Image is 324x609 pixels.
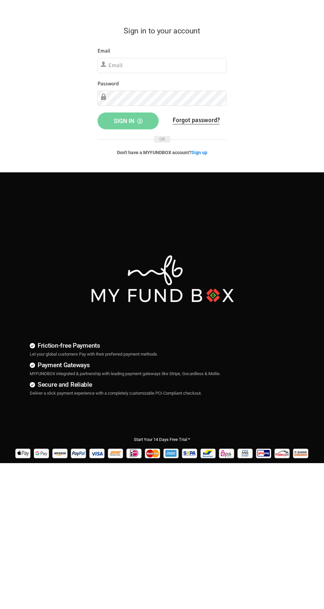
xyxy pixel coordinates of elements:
[98,58,226,73] input: Email
[30,391,202,396] span: Deliver a slick payment experience with a completely customizable PCI-Compliant checkout.
[30,371,221,376] span: MYFUNDBOX integrated & partnership with leading payment gateways like Stripe, Gocardless & Mollie.
[173,116,220,124] a: Forgot password?
[292,446,310,460] img: banktransfer
[144,446,162,460] img: Mastercard Pay
[30,341,301,350] h4: Friction-free Payments
[107,446,125,460] img: Sofort Pay
[15,446,32,460] img: Apple Pay
[98,149,226,156] p: Don't have a MYFUNDBOX account?
[200,446,217,460] img: Bancontact Pay
[191,150,207,155] a: Sign up
[30,380,301,389] h4: Secure and Reliable
[33,446,51,460] img: Google Pay
[163,446,180,460] img: american_express Pay
[126,446,143,460] img: Ideal Pay
[70,446,88,460] img: Paypal
[98,47,110,55] label: Email
[52,446,69,460] img: Amazon
[181,446,199,460] img: sepa Pay
[274,446,291,460] img: p24 Pay
[30,352,158,357] span: Let your global customers Pay with their preferred payment methods.
[98,25,226,37] h2: Sign in to your account
[114,117,142,124] span: Sign in
[154,136,170,143] span: OR
[89,446,106,460] img: Visa
[237,446,254,460] img: mb Pay
[30,360,301,370] h4: Payment Gateways
[98,80,119,88] label: Password
[255,446,273,460] img: giropay
[218,446,236,460] img: EPS Pay
[89,253,235,304] img: mfbwhite.png
[98,112,159,130] button: Sign in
